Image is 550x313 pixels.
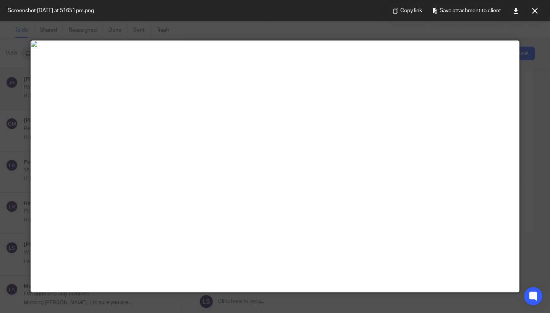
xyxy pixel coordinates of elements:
span: Save attachment to client [440,6,501,15]
span: Copy link [400,6,422,15]
img: Screenshot%202025-08-25%20at%205.16.51%E2%80%AFpm.png [31,41,519,47]
button: Save attachment to client [429,3,504,18]
button: Copy link [390,3,425,18]
span: Screenshot [DATE] at 51651 pm.png [8,7,94,15]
